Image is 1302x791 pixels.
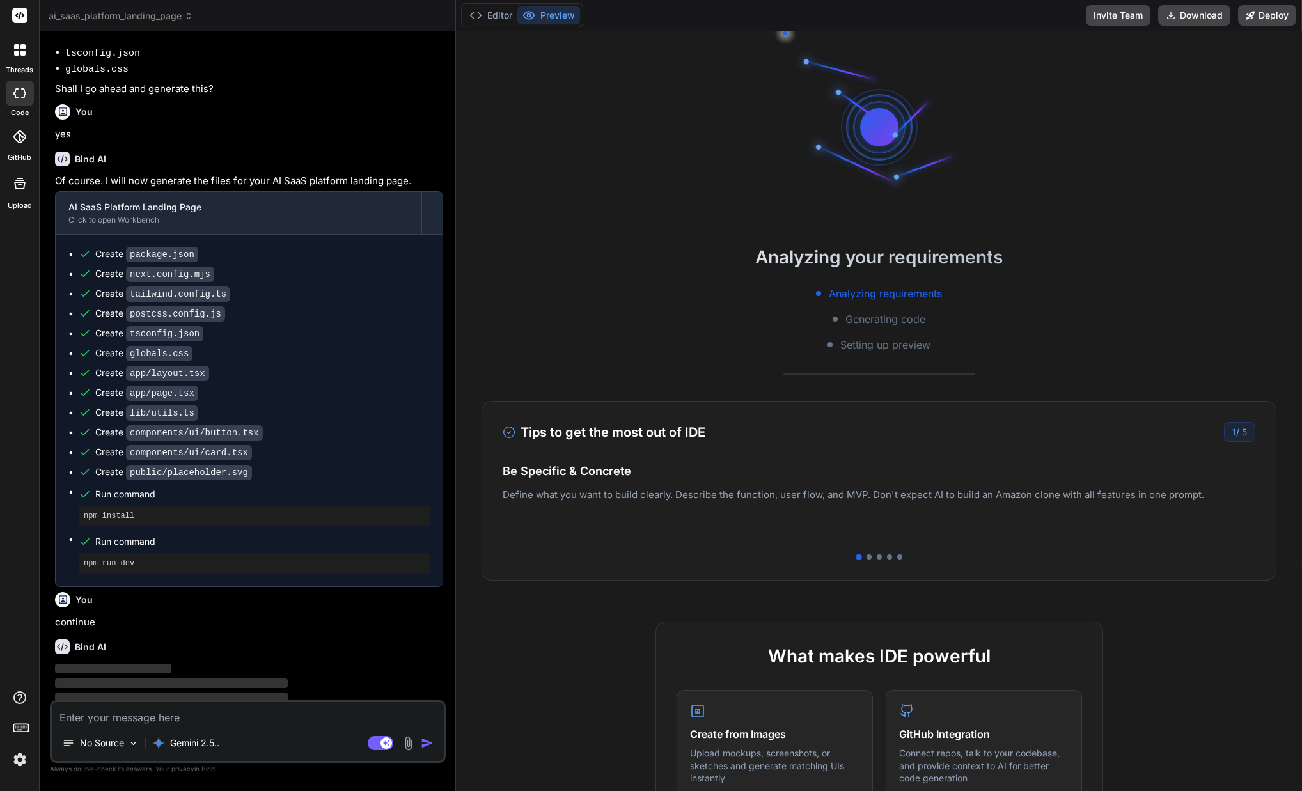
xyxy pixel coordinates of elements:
[65,48,140,59] code: tsconfig.json
[170,737,219,749] p: Gemini 2.5..
[95,366,209,380] div: Create
[1242,427,1247,437] span: 5
[845,311,925,327] span: Generating code
[829,286,942,301] span: Analyzing requirements
[95,406,198,419] div: Create
[84,511,425,521] pre: npm install
[840,337,930,352] span: Setting up preview
[55,174,443,189] p: Of course. I will now generate the files for your AI SaaS platform landing page.
[68,215,409,225] div: Click to open Workbench
[1232,427,1236,437] span: 1
[401,736,416,751] img: attachment
[95,327,203,340] div: Create
[95,535,430,548] span: Run command
[95,426,263,439] div: Create
[1158,5,1230,26] button: Download
[128,738,139,749] img: Pick Models
[95,466,252,479] div: Create
[95,446,252,459] div: Create
[126,326,203,341] code: tsconfig.json
[95,307,225,320] div: Create
[95,347,192,360] div: Create
[126,267,214,282] code: next.config.mjs
[95,247,198,261] div: Create
[49,10,193,22] span: ai_saas_platform_landing_page
[75,593,93,606] h6: You
[126,346,192,361] code: globals.css
[68,201,409,214] div: AI SaaS Platform Landing Page
[899,747,1069,785] p: Connect repos, talk to your codebase, and provide context to AI for better code generation
[8,200,32,211] label: Upload
[171,765,194,772] span: privacy
[95,267,214,281] div: Create
[75,106,93,118] h6: You
[126,306,225,322] code: postcss.config.js
[55,664,171,673] span: ‌
[8,152,31,163] label: GitHub
[126,425,263,441] code: components/ui/button.tsx
[126,445,252,460] code: components/ui/card.tsx
[55,693,288,702] span: ‌
[126,405,198,421] code: lib/utils.ts
[690,726,859,742] h4: Create from Images
[95,386,198,400] div: Create
[456,244,1302,270] h2: Analyzing your requirements
[55,678,288,688] span: ‌
[80,737,124,749] p: No Source
[503,462,1255,480] h4: Be Specific & Concrete
[126,386,198,401] code: app/page.tsx
[55,615,443,630] p: continue
[56,192,421,234] button: AI SaaS Platform Landing PageClick to open Workbench
[9,749,31,771] img: settings
[11,107,29,118] label: code
[126,366,209,381] code: app/layout.tsx
[75,641,106,654] h6: Bind AI
[1086,5,1150,26] button: Invite Team
[1224,422,1255,442] div: /
[517,6,580,24] button: Preview
[126,247,198,262] code: package.json
[677,643,1082,670] h2: What makes IDE powerful
[421,737,434,749] img: icon
[899,726,1069,742] h4: GitHub Integration
[126,465,252,480] code: public/placeholder.svg
[690,747,859,785] p: Upload mockups, screenshots, or sketches and generate matching UIs instantly
[6,65,33,75] label: threads
[95,488,430,501] span: Run command
[503,423,705,442] h3: Tips to get the most out of IDE
[50,763,446,775] p: Always double-check its answers. Your in Bind
[84,558,425,568] pre: npm run dev
[55,127,443,142] p: yes
[75,153,106,166] h6: Bind AI
[65,33,152,43] code: next.config.mjs
[55,82,443,97] p: Shall I go ahead and generate this?
[152,737,165,749] img: Gemini 2.5 Pro
[1238,5,1296,26] button: Deploy
[65,64,129,75] code: globals.css
[464,6,517,24] button: Editor
[95,287,230,301] div: Create
[126,286,230,302] code: tailwind.config.ts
